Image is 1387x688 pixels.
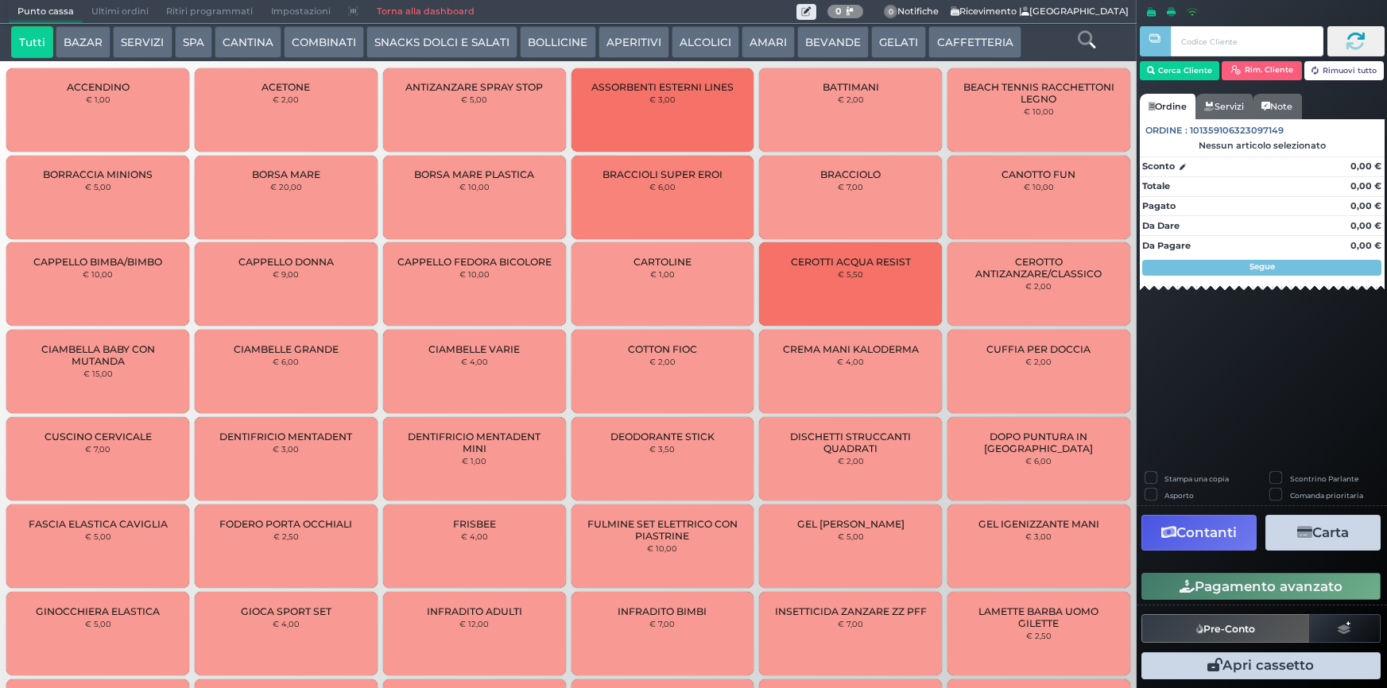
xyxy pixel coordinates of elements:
[273,95,299,104] small: € 2,00
[175,26,212,58] button: SPA
[366,26,517,58] button: SNACKS DOLCI E SALATI
[1141,515,1257,551] button: Contanti
[367,1,482,23] a: Torna alla dashboard
[838,95,864,104] small: € 2,00
[1025,281,1052,291] small: € 2,00
[414,168,534,180] span: BORSA MARE PLASTICA
[459,182,490,191] small: € 10,00
[584,518,740,542] span: FULMINE SET ELETTRICO CON PIASTRINE
[1140,94,1195,119] a: Ordine
[462,456,486,466] small: € 1,00
[1024,182,1054,191] small: € 10,00
[961,431,1117,454] span: DOPO PUNTURA IN [GEOGRAPHIC_DATA]
[775,605,927,617] span: INSETTICIDA ZANZARE ZZ PFF
[823,81,879,93] span: BATTIMANI
[1140,61,1220,80] button: Cerca Cliente
[262,1,339,23] span: Impostazioni
[284,26,364,58] button: COMBINATI
[1145,124,1187,137] span: Ordine :
[1190,124,1284,137] span: 101359106323097149
[1290,490,1363,501] label: Comanda prioritaria
[36,605,160,617] span: GINOCCHIERA ELASTICA
[986,343,1091,355] span: CUFFIA PER DOCCIA
[85,444,110,454] small: € 7,00
[1142,160,1175,173] strong: Sconto
[56,26,110,58] button: BAZAR
[405,81,543,93] span: ANTIZANZARE SPRAY STOP
[85,182,111,191] small: € 5,00
[397,431,552,454] span: DENTIFRICIO MENTADENT MINI
[928,26,1021,58] button: CAFFETTERIA
[238,256,334,268] span: CAPPELLO DONNA
[262,81,310,93] span: ACETONE
[649,444,675,454] small: € 3,50
[43,168,153,180] span: BORRACCIA MINIONS
[838,531,864,541] small: € 5,00
[273,531,299,541] small: € 2,50
[838,619,863,628] small: € 7,00
[961,81,1117,105] span: BEACH TENNIS RACCHETTONI LEGNO
[1141,573,1381,600] button: Pagamento avanzato
[1164,473,1229,484] label: Stampa una copia
[1141,652,1381,679] button: Apri cassetto
[649,182,676,191] small: € 6,00
[157,1,262,23] span: Ritiri programmati
[1142,180,1170,191] strong: Totale
[797,518,905,530] span: GEL [PERSON_NAME]
[961,605,1117,629] span: LAMETTE BARBA UOMO GILETTE
[461,357,488,366] small: € 4,00
[742,26,795,58] button: AMARI
[83,369,113,378] small: € 15,00
[837,357,864,366] small: € 4,00
[1140,140,1385,151] div: Nessun articolo selezionato
[835,6,842,17] b: 0
[83,1,157,23] span: Ultimi ordini
[1142,220,1180,231] strong: Da Dare
[273,444,299,454] small: € 3,00
[273,619,300,628] small: € 4,00
[783,343,919,355] span: CREMA MANI KALODERMA
[86,95,110,104] small: € 1,00
[1222,61,1302,80] button: Rim. Cliente
[1249,261,1275,272] strong: Segue
[219,431,352,443] span: DENTIFRICIO MENTADENT
[20,343,176,367] span: CIAMBELLA BABY CON MUTANDA
[1265,515,1381,551] button: Carta
[1025,456,1052,466] small: € 6,00
[1350,220,1381,231] strong: 0,00 €
[602,168,723,180] span: BRACCIOLI SUPER EROI
[599,26,669,58] button: APERITIVI
[633,256,692,268] span: CARTOLINE
[1350,160,1381,172] strong: 0,00 €
[650,269,675,279] small: € 1,00
[9,1,83,23] span: Punto cassa
[649,95,676,104] small: € 3,00
[520,26,595,58] button: BOLLICINE
[1290,473,1358,484] label: Scontrino Parlante
[11,26,53,58] button: Tutti
[29,518,168,530] span: FASCIA ELASTICA CAVIGLIA
[1253,94,1301,119] a: Note
[397,256,552,268] span: CAPPELLO FEDORA BICOLORE
[1142,240,1191,251] strong: Da Pagare
[1350,180,1381,191] strong: 0,00 €
[1024,106,1054,116] small: € 10,00
[1350,200,1381,211] strong: 0,00 €
[1164,490,1194,501] label: Asporto
[234,343,339,355] span: CIAMBELLE GRANDE
[270,182,302,191] small: € 20,00
[1025,357,1052,366] small: € 2,00
[1350,240,1381,251] strong: 0,00 €
[273,357,299,366] small: € 6,00
[83,269,113,279] small: € 10,00
[1141,614,1310,643] button: Pre-Conto
[113,26,172,58] button: SERVIZI
[459,269,490,279] small: € 10,00
[453,518,496,530] span: FRISBEE
[1171,26,1323,56] input: Codice Cliente
[628,343,697,355] span: COTTON FIOC
[1026,631,1052,640] small: € 2,50
[610,431,715,443] span: DEODORANTE STICK
[252,168,320,180] span: BORSA MARE
[1195,94,1253,119] a: Servizi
